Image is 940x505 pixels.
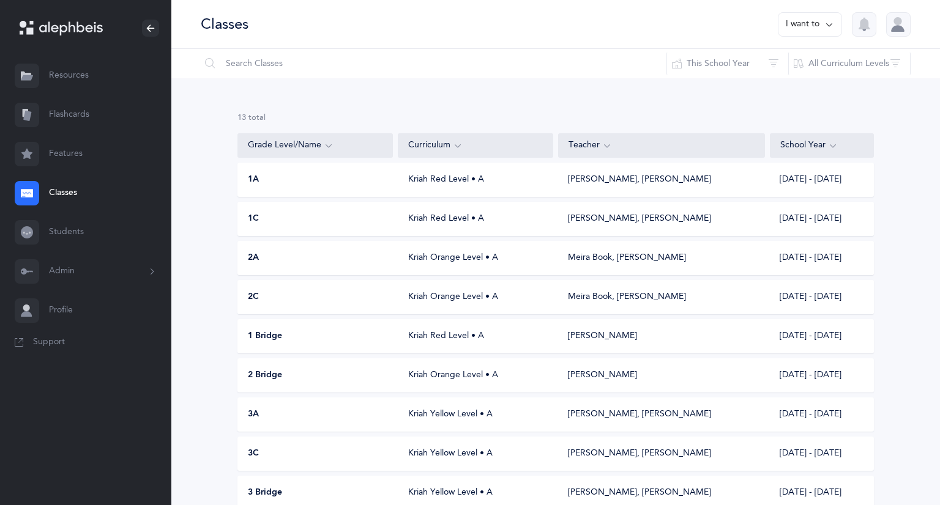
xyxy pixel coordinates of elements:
[778,12,842,37] button: I want to
[770,213,873,225] div: [DATE] - [DATE]
[568,487,711,499] div: [PERSON_NAME], [PERSON_NAME]
[568,330,637,342] div: [PERSON_NAME]
[568,252,686,264] div: Meira Book, [PERSON_NAME]
[568,213,711,225] div: [PERSON_NAME], [PERSON_NAME]
[248,369,282,382] span: 2 Bridge
[398,252,554,264] div: Kriah Orange Level • A
[200,49,667,78] input: Search Classes
[568,174,711,186] div: [PERSON_NAME], [PERSON_NAME]
[237,112,874,123] div: 13
[770,174,873,186] div: [DATE] - [DATE]
[770,369,873,382] div: [DATE] - [DATE]
[248,213,259,225] span: 1C
[770,330,873,342] div: [DATE] - [DATE]
[568,291,686,303] div: Meira Book, [PERSON_NAME]
[248,139,382,152] div: Grade Level/Name
[770,408,873,421] div: [DATE] - [DATE]
[398,448,554,460] div: Kriah Yellow Level • A
[780,139,864,152] div: School Year
[398,330,554,342] div: Kriah Red Level • A
[408,139,543,152] div: Curriculum
[770,291,873,303] div: [DATE] - [DATE]
[248,448,259,460] span: 3C
[398,291,554,303] div: Kriah Orange Level • A
[398,408,554,421] div: Kriah Yellow Level • A
[248,174,259,186] span: 1A
[770,487,873,499] div: [DATE] - [DATE]
[398,174,554,186] div: Kriah Red Level • A
[568,408,711,421] div: [PERSON_NAME], [PERSON_NAME]
[248,291,259,303] span: 2C
[398,213,554,225] div: Kriah Red Level • A
[33,336,65,348] span: Support
[248,330,282,342] span: 1 Bridge
[248,487,282,499] span: 3 Bridge
[398,369,554,382] div: Kriah Orange Level • A
[788,49,911,78] button: All Curriculum Levels
[248,252,259,264] span: 2A
[770,252,873,264] div: [DATE] - [DATE]
[248,408,259,421] span: 3A
[569,139,755,152] div: Teacher
[568,448,711,460] div: [PERSON_NAME], [PERSON_NAME]
[568,369,637,382] div: [PERSON_NAME]
[398,487,554,499] div: Kriah Yellow Level • A
[666,49,789,78] button: This School Year
[248,113,266,122] span: total
[770,448,873,460] div: [DATE] - [DATE]
[201,14,248,34] div: Classes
